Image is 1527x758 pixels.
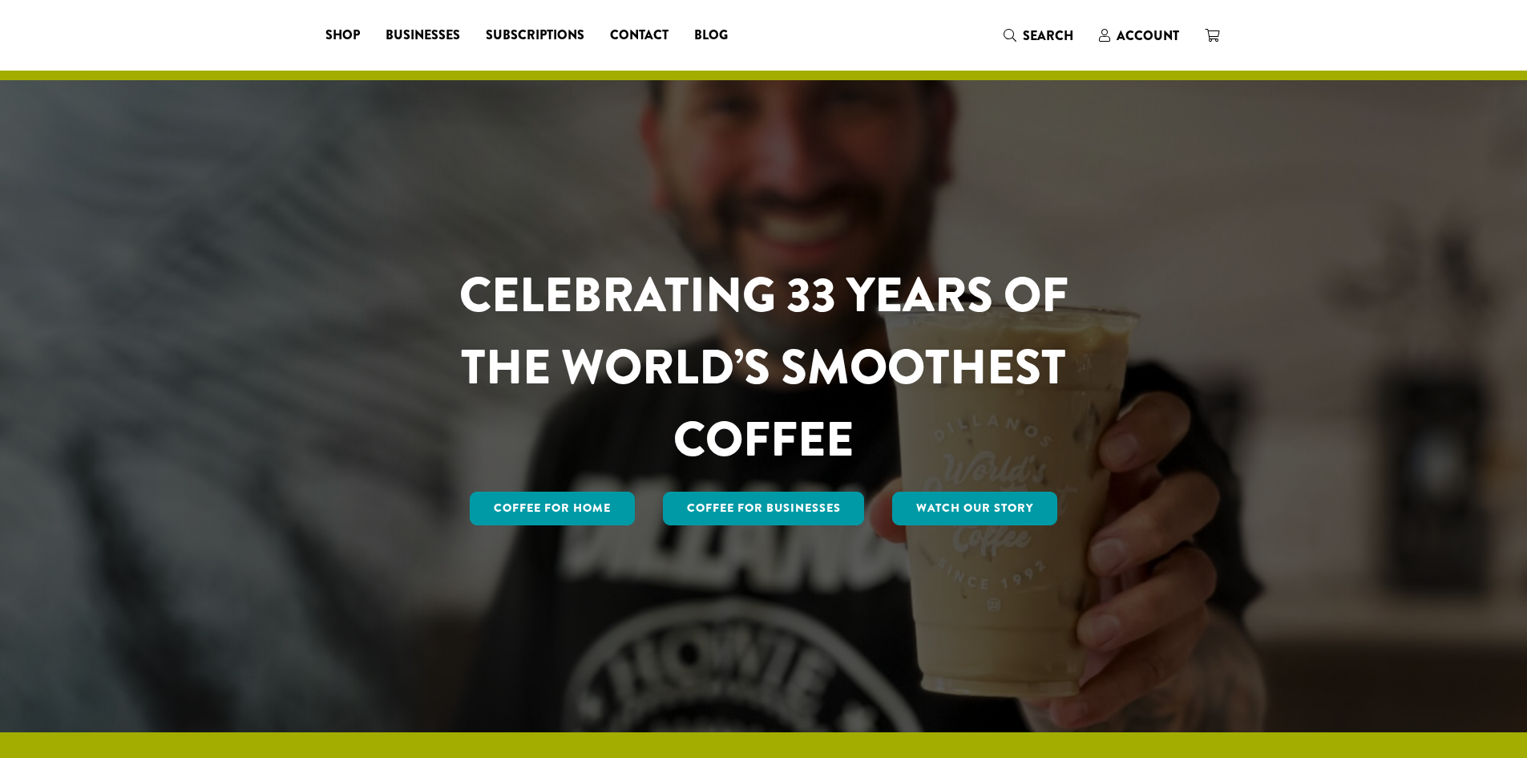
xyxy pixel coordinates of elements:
[486,26,584,46] span: Subscriptions
[694,26,728,46] span: Blog
[386,26,460,46] span: Businesses
[470,492,635,525] a: Coffee for Home
[313,22,373,48] a: Shop
[663,492,865,525] a: Coffee For Businesses
[412,259,1116,476] h1: CELEBRATING 33 YEARS OF THE WORLD’S SMOOTHEST COFFEE
[1117,26,1179,45] span: Account
[892,492,1057,525] a: Watch Our Story
[610,26,669,46] span: Contact
[991,22,1086,49] a: Search
[325,26,360,46] span: Shop
[1023,26,1073,45] span: Search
